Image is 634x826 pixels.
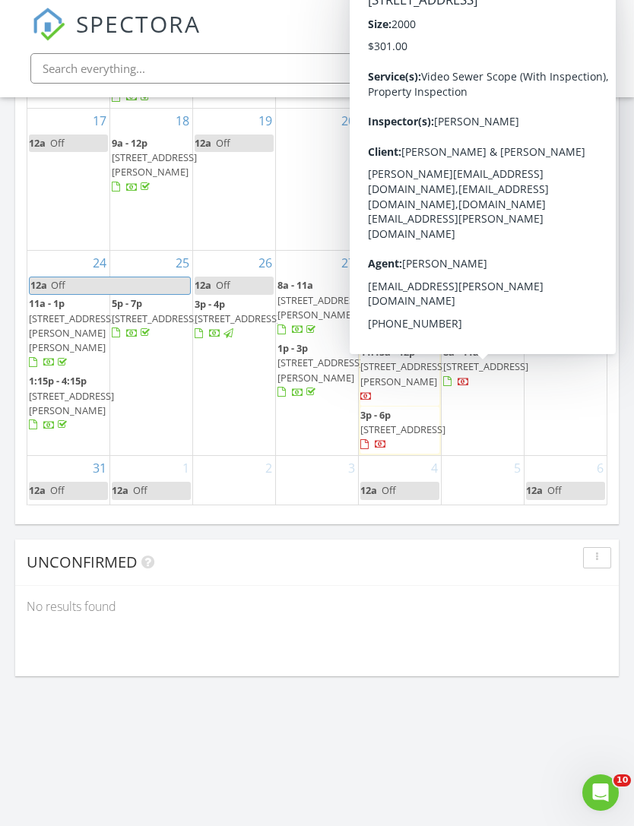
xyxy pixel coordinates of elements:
[32,21,201,52] a: SPECTORA
[32,8,65,41] img: The Best Home Inspection Software - Spectora
[547,136,562,150] span: Off
[112,483,128,497] span: 12a
[277,293,363,321] span: [STREET_ADDRESS][PERSON_NAME]
[443,150,528,164] span: [STREET_ADDRESS]
[524,109,607,251] td: Go to August 23, 2025
[382,278,396,292] span: Off
[441,109,524,251] td: Go to August 22, 2025
[90,456,109,480] a: Go to August 31, 2025
[276,456,359,506] td: Go to September 3, 2025
[112,296,142,310] span: 5p - 7p
[27,456,110,506] td: Go to August 31, 2025
[360,153,439,201] a: 9:30a - 12p [STREET_ADDRESS]
[27,109,110,251] td: Go to August 17, 2025
[382,136,396,150] span: Off
[464,278,479,292] span: Off
[110,109,193,251] td: Go to August 18, 2025
[443,345,479,359] span: 8a - 11a
[29,136,46,150] span: 12a
[173,109,192,133] a: Go to August 18, 2025
[29,295,108,372] a: 11a - 1p [STREET_ADDRESS][PERSON_NAME][PERSON_NAME]
[360,297,445,340] a: 10:15a - 11a [STREET_ADDRESS]
[216,136,230,150] span: Off
[195,136,211,150] span: 12a
[360,297,415,311] span: 10:15a - 11a
[358,109,441,251] td: Go to August 21, 2025
[110,456,193,506] td: Go to September 1, 2025
[360,217,445,231] span: [STREET_ADDRESS]
[360,312,445,325] span: [STREET_ADDRESS]
[360,203,410,217] span: 12p - 1:30p
[179,456,192,480] a: Go to September 1, 2025
[421,251,441,275] a: Go to August 28, 2025
[443,136,487,150] span: 5p - 7:30p
[443,136,528,179] a: 5p - 7:30p [STREET_ADDRESS]
[360,422,445,436] span: [STREET_ADDRESS]
[195,297,280,340] a: 3p - 4p [STREET_ADDRESS]
[29,374,114,432] a: 1:15p - 4:15p [STREET_ADDRESS][PERSON_NAME]
[526,278,543,292] span: 12a
[443,359,528,373] span: [STREET_ADDRESS]
[587,251,607,275] a: Go to August 30, 2025
[195,297,225,311] span: 3p - 4p
[90,109,109,133] a: Go to August 17, 2025
[594,456,607,480] a: Go to September 6, 2025
[360,296,439,343] a: 10:15a - 11a [STREET_ADDRESS]
[443,297,528,340] a: 12a - 2a [STREET_ADDRESS]
[277,277,357,339] a: 8a - 11a [STREET_ADDRESS][PERSON_NAME]
[360,136,377,150] span: 12a
[504,109,524,133] a: Go to August 22, 2025
[90,251,109,275] a: Go to August 24, 2025
[524,456,607,506] td: Go to September 6, 2025
[112,135,191,197] a: 9a - 12p [STREET_ADDRESS][PERSON_NAME]
[255,109,275,133] a: Go to August 19, 2025
[29,389,114,417] span: [STREET_ADDRESS][PERSON_NAME]
[112,150,197,179] span: [STREET_ADDRESS][PERSON_NAME]
[276,251,359,456] td: Go to August 27, 2025
[338,109,358,133] a: Go to August 20, 2025
[428,456,441,480] a: Go to September 4, 2025
[443,312,528,325] span: [STREET_ADDRESS]
[277,278,313,292] span: 8a - 11a
[345,456,358,480] a: Go to September 3, 2025
[482,9,581,24] div: [PERSON_NAME]
[112,31,197,103] a: 12p - 3p [STREET_ADDRESS][PERSON_NAME][PERSON_NAME]
[360,345,445,403] a: 11:15a - 12p [STREET_ADDRESS][PERSON_NAME]
[216,278,230,292] span: Off
[29,483,46,497] span: 12a
[511,456,524,480] a: Go to September 5, 2025
[30,277,48,293] span: 12a
[360,483,377,497] span: 12a
[613,774,631,786] span: 10
[360,408,445,451] a: 3p - 6p [STREET_ADDRESS]
[112,136,147,150] span: 9a - 12p
[277,341,363,399] a: 1p - 3p [STREET_ADDRESS][PERSON_NAME]
[547,483,562,497] span: Off
[443,135,522,182] a: 5p - 7:30p [STREET_ADDRESS]
[360,278,377,292] span: 12a
[360,201,439,249] a: 12p - 1:30p [STREET_ADDRESS]
[443,278,460,292] span: 12a
[29,296,65,310] span: 11a - 1p
[360,407,439,454] a: 3p - 6p [STREET_ADDRESS]
[112,136,197,194] a: 9a - 12p [STREET_ADDRESS][PERSON_NAME]
[195,278,211,292] span: 12a
[547,278,562,292] span: Off
[27,552,138,572] span: Unconfirmed
[112,295,191,343] a: 5p - 7p [STREET_ADDRESS]
[173,251,192,275] a: Go to August 25, 2025
[195,296,274,343] a: 3p - 4p [STREET_ADDRESS]
[443,345,528,388] a: 8a - 11a [STREET_ADDRESS]
[338,251,358,275] a: Go to August 27, 2025
[441,456,524,506] td: Go to September 5, 2025
[50,483,65,497] span: Off
[195,312,280,325] span: [STREET_ADDRESS]
[360,408,391,422] span: 3p - 6p
[360,203,445,245] a: 12p - 1:30p [STREET_ADDRESS]
[277,341,308,355] span: 1p - 3p
[277,356,363,384] span: [STREET_ADDRESS][PERSON_NAME]
[30,53,573,84] input: Search everything...
[262,456,275,480] a: Go to September 2, 2025
[360,154,410,168] span: 9:30a - 12p
[29,296,114,369] a: 11a - 1p [STREET_ADDRESS][PERSON_NAME][PERSON_NAME]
